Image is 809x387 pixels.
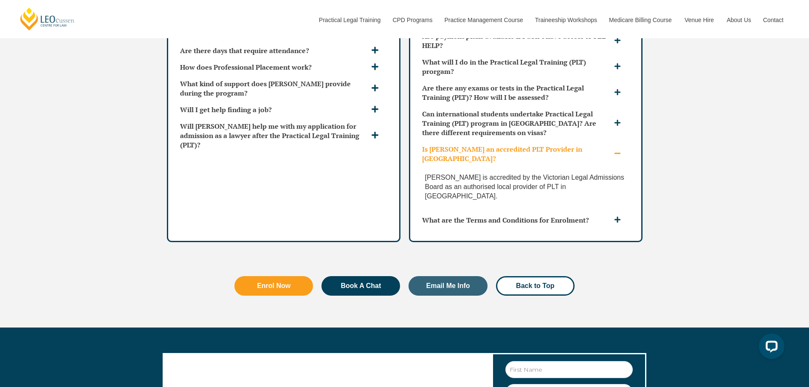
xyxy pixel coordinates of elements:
iframe: LiveChat chat widget [752,330,788,366]
a: [PERSON_NAME] Centre for Law [19,7,76,31]
span: Back to Top [516,282,554,289]
a: CPD Programs [386,2,438,38]
a: Practice Management Course [438,2,529,38]
span: Book A Chat [341,282,381,289]
p: [PERSON_NAME] is accredited by the Victorian Legal Admissions Board as an authorised local provid... [425,173,626,201]
a: Practical Legal Training [313,2,386,38]
a: Back to Top [496,276,575,296]
h3: Will I get help finding a job? [180,105,369,114]
h3: What kind of support does [PERSON_NAME] provide during the program? [180,79,369,98]
a: Email Me Info [409,276,487,296]
h3: Is [PERSON_NAME] an accredited PLT Provider in [GEOGRAPHIC_DATA]? [422,144,612,163]
h3: What will I do in the Practical Legal Training (PLT) prorgam? [422,57,612,76]
h3: Are there any exams or tests in the Practical Legal Training (PLT)? How will I be assessed? [422,83,612,102]
a: Book A Chat [321,276,400,296]
a: Medicare Billing Course [603,2,678,38]
h3: Are there days that require attendance? [180,46,369,55]
h3: Are payment plans available if I don’t have access to FEE-HELP? [422,31,612,50]
span: Enrol Now [257,282,290,289]
a: Venue Hire [678,2,720,38]
a: Contact [757,2,790,38]
h3: Will [PERSON_NAME] help me with my application for admission as a lawyer after the Practical Lega... [180,121,369,150]
span: Email Me Info [426,282,470,289]
a: Enrol Now [234,276,313,296]
a: About Us [720,2,757,38]
h3: Can international students undertake Practical Legal Training (PLT) program in [GEOGRAPHIC_DATA]?... [422,109,612,137]
input: First Name [505,361,633,378]
h3: How does Professional Placement work? [180,62,369,72]
h3: What are the Terms and Conditions for Enrolment? [422,215,612,225]
a: Traineeship Workshops [529,2,603,38]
